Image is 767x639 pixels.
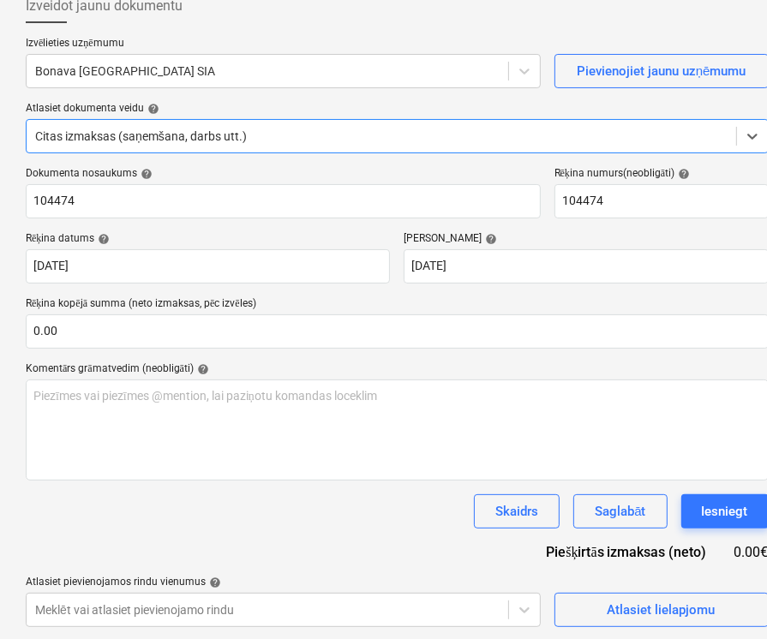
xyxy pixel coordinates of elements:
[482,233,497,245] span: help
[573,494,667,529] button: Saglabāt
[26,232,390,246] div: Rēķina datums
[532,542,734,562] div: Piešķirtās izmaksas (neto)
[595,500,645,523] div: Saglabāt
[194,363,209,375] span: help
[674,168,690,180] span: help
[206,576,221,588] span: help
[474,494,560,529] button: Skaidrs
[137,168,153,180] span: help
[702,500,748,523] div: Iesniegt
[577,60,746,82] div: Pievienojiet jaunu uzņēmumu
[608,599,716,621] div: Atlasiet lielapjomu
[681,557,767,639] iframe: Chat Widget
[94,233,110,245] span: help
[26,167,541,181] div: Dokumenta nosaukums
[26,576,541,589] div: Atlasiet pievienojamos rindu vienumus
[26,184,541,218] input: Dokumenta nosaukums
[144,103,159,115] span: help
[26,37,541,54] p: Izvēlieties uzņēmumu
[26,249,390,284] input: Rēķina datums nav norādīts
[495,500,538,523] div: Skaidrs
